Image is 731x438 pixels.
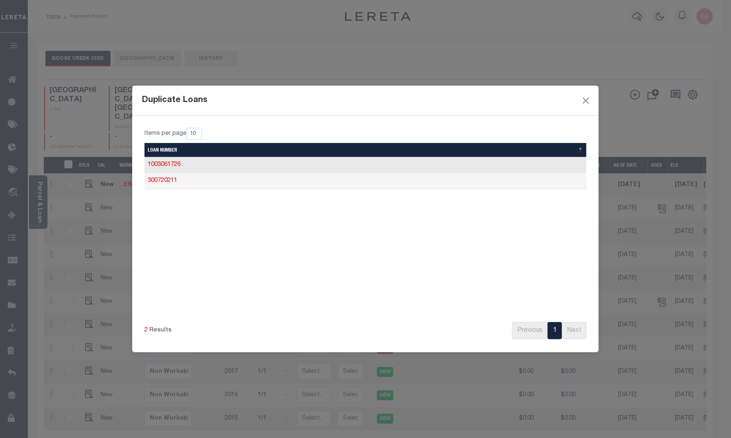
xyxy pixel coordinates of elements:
[186,128,202,140] select: Items per page
[148,162,180,168] a: 1003061726
[144,327,148,333] span: 2
[144,143,587,157] th: Loan Number: activate to sort column descending
[548,322,562,339] a: 1
[149,326,171,335] label: Results
[148,178,177,184] a: 300720211
[581,95,591,106] button: Close
[144,128,202,140] label: Items per page
[142,95,208,105] h5: Duplicate Loans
